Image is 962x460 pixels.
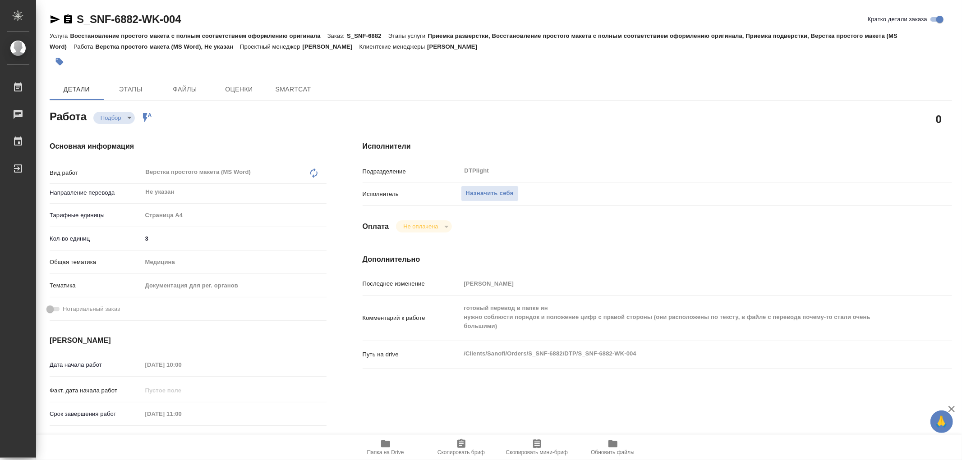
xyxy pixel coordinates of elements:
p: Клиентские менеджеры [359,43,428,50]
p: Срок завершения работ [50,410,142,419]
p: [PERSON_NAME] [427,43,484,50]
div: Подбор [93,112,135,124]
span: Этапы [109,84,152,95]
p: Услуга [50,32,70,39]
span: Скопировать бриф [437,449,485,455]
button: Назначить себя [461,186,519,201]
p: Приемка разверстки, Восстановление простого макета с полным соответствием оформлению оригинала, П... [50,32,898,50]
p: Путь на drive [363,350,461,359]
p: Исполнитель [363,190,461,199]
span: 🙏 [934,412,949,431]
div: Медицина [142,255,327,270]
input: ✎ Введи что-нибудь [142,232,327,245]
button: 🙏 [930,410,953,433]
p: Кол-во единиц [50,234,142,243]
div: Подбор [396,220,451,232]
p: Заказ: [327,32,347,39]
input: Пустое поле [142,384,221,397]
input: Пустое поле [461,277,903,290]
button: Обновить файлы [575,435,651,460]
p: Направление перевода [50,188,142,197]
button: Папка на Drive [348,435,423,460]
p: Дата начала работ [50,360,142,369]
button: Скопировать ссылку [63,14,74,25]
p: [PERSON_NAME] [303,43,359,50]
p: Тарифные единицы [50,211,142,220]
p: Последнее изменение [363,279,461,288]
input: Пустое поле [142,358,221,371]
span: Кратко детали заказа [868,15,927,24]
h4: [PERSON_NAME] [50,335,327,346]
span: Обновить файлы [591,449,635,455]
h2: 0 [936,111,942,127]
p: Вид работ [50,169,142,178]
h2: Работа [50,108,87,124]
p: Комментарий к работе [363,314,461,323]
p: Этапы услуги [388,32,428,39]
span: SmartCat [272,84,315,95]
span: Папка на Drive [367,449,404,455]
p: Общая тематика [50,258,142,267]
span: Оценки [217,84,261,95]
p: Проектный менеджер [240,43,302,50]
div: Страница А4 [142,208,327,223]
p: Подразделение [363,167,461,176]
input: Пустое поле [142,407,221,420]
button: Подбор [98,114,124,122]
button: Скопировать мини-бриф [499,435,575,460]
a: S_SNF-6882-WK-004 [77,13,181,25]
span: Детали [55,84,98,95]
p: Тематика [50,281,142,290]
p: S_SNF-6882 [347,32,388,39]
button: Не оплачена [400,223,441,230]
div: Документация для рег. органов [142,278,327,293]
span: Назначить себя [466,188,514,199]
textarea: /Clients/Sanofi/Orders/S_SNF-6882/DTP/S_SNF-6882-WK-004 [461,346,903,361]
p: Восстановление простого макета с полным соответствием оформлению оригинала [70,32,327,39]
p: Работа [74,43,96,50]
p: Факт. дата начала работ [50,386,142,395]
h4: Оплата [363,221,389,232]
span: Скопировать мини-бриф [506,449,568,455]
h4: Исполнители [363,141,952,152]
button: Скопировать бриф [423,435,499,460]
p: Верстка простого макета (MS Word), Не указан [96,43,240,50]
button: Добавить тэг [50,52,69,72]
button: Скопировать ссылку для ЯМессенджера [50,14,60,25]
textarea: готовый перевод в папке ин нужно соблюсти порядок и положение цифр с правой стороны (они располож... [461,301,903,334]
span: Нотариальный заказ [63,305,120,314]
h4: Основная информация [50,141,327,152]
span: Файлы [163,84,207,95]
h4: Дополнительно [363,254,952,265]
